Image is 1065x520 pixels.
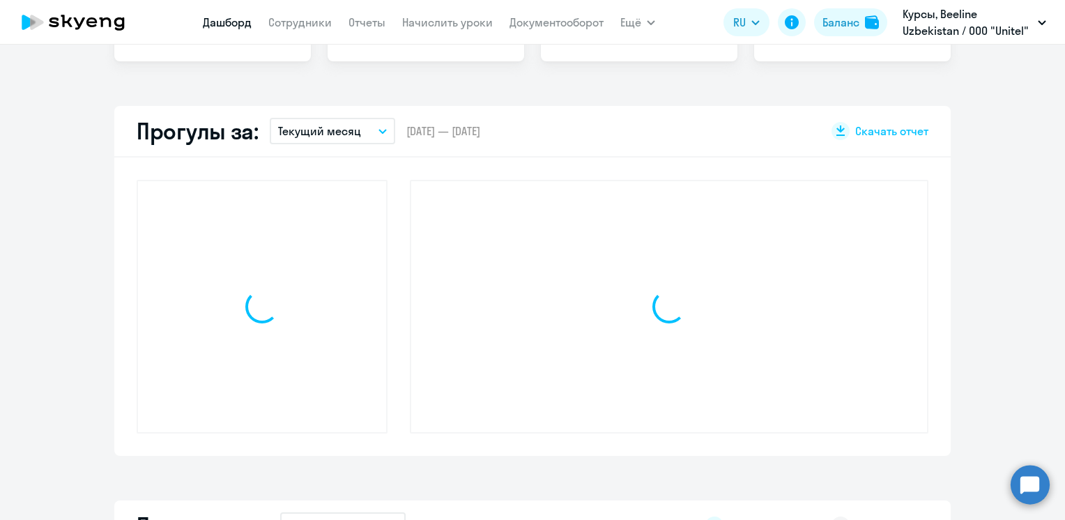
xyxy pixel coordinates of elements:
span: [DATE] — [DATE] [406,123,480,139]
p: Курсы, Beeline Uzbekistan / ООО "Unitel" [903,6,1032,39]
button: RU [723,8,769,36]
span: Скачать отчет [855,123,928,139]
span: RU [733,14,746,31]
div: Баланс [822,14,859,31]
button: Балансbalance [814,8,887,36]
p: Текущий месяц [278,123,361,139]
a: Дашборд [203,15,252,29]
a: Отчеты [348,15,385,29]
a: Документооборот [509,15,604,29]
a: Сотрудники [268,15,332,29]
button: Ещё [620,8,655,36]
span: Ещё [620,14,641,31]
img: balance [865,15,879,29]
a: Начислить уроки [402,15,493,29]
button: Курсы, Beeline Uzbekistan / ООО "Unitel" [896,6,1053,39]
h2: Прогулы за: [137,117,259,145]
button: Текущий месяц [270,118,395,144]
